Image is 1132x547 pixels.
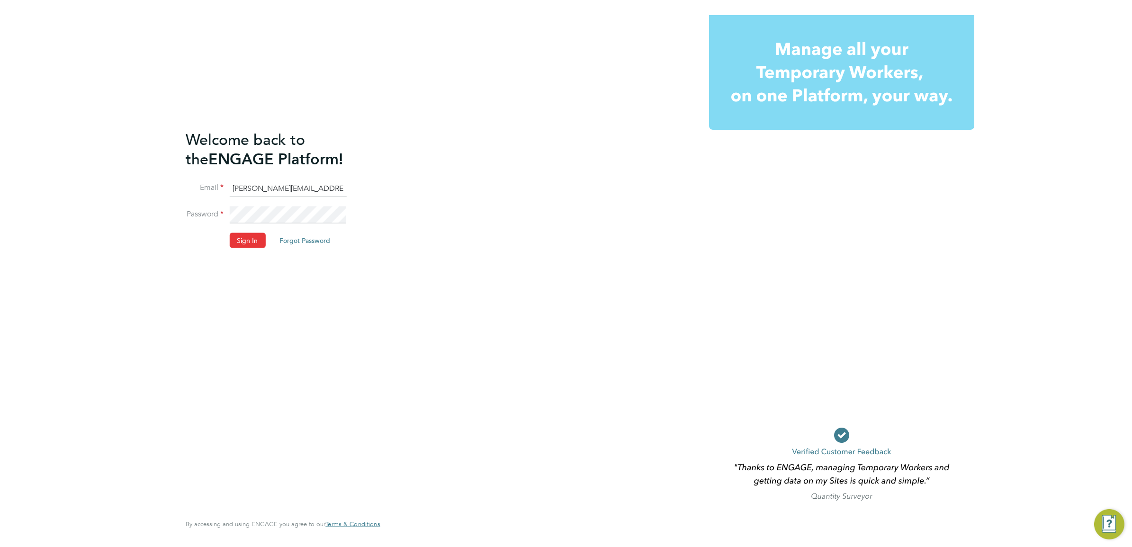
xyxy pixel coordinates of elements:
label: Password [186,209,224,219]
span: Welcome back to the [186,130,305,168]
button: Sign In [229,233,265,248]
input: Enter your work email... [229,180,346,197]
button: Engage Resource Center [1094,509,1124,539]
span: Terms & Conditions [325,520,380,528]
button: Forgot Password [272,233,338,248]
label: Email [186,183,224,193]
h2: ENGAGE Platform! [186,130,370,169]
a: Terms & Conditions [325,520,380,528]
span: By accessing and using ENGAGE you agree to our [186,520,380,528]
